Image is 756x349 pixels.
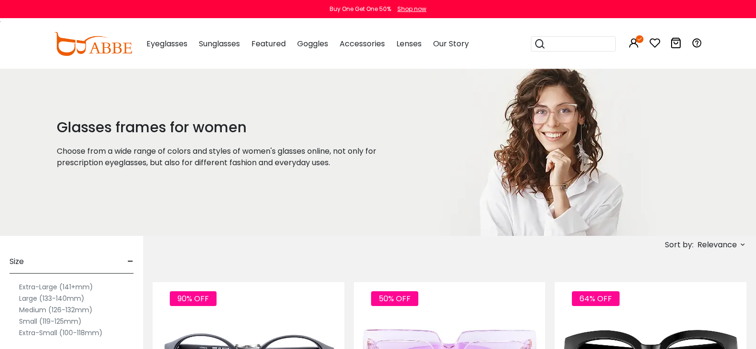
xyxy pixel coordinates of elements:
span: Accessories [340,38,385,49]
span: Relevance [697,236,737,254]
div: Shop now [397,5,426,13]
p: Choose from a wide range of colors and styles of women's glasses online, not only for prescriptio... [57,146,404,169]
span: Goggles [297,38,328,49]
span: Our Story [433,38,469,49]
span: 90% OFF [170,291,217,306]
span: Sunglasses [199,38,240,49]
span: Lenses [396,38,422,49]
span: - [127,250,134,273]
a: Shop now [393,5,426,13]
span: Featured [251,38,286,49]
label: Medium (126-132mm) [19,304,93,316]
div: Buy One Get One 50% [330,5,391,13]
label: Small (119-125mm) [19,316,82,327]
span: 50% OFF [371,291,418,306]
img: glasses frames for women [427,69,670,236]
label: Extra-Small (100-118mm) [19,327,103,338]
span: Size [10,250,24,273]
label: Extra-Large (141+mm) [19,281,93,293]
img: abbeglasses.com [54,32,132,56]
span: 64% OFF [572,291,620,306]
label: Large (133-140mm) [19,293,84,304]
span: Eyeglasses [146,38,187,49]
span: Sort by: [665,239,694,250]
h1: Glasses frames for women [57,119,404,136]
